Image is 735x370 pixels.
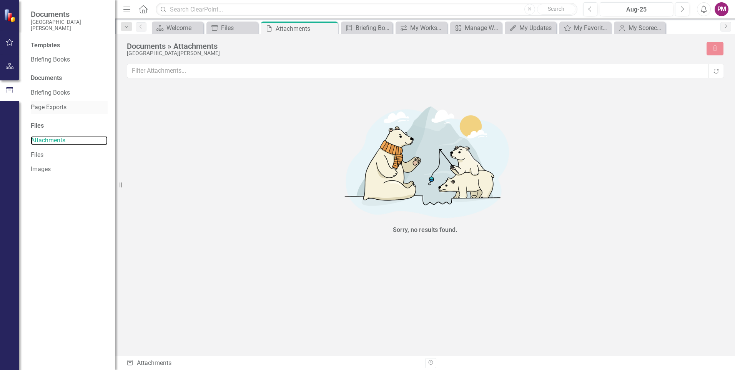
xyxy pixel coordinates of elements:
[31,55,108,64] a: Briefing Books
[154,23,201,33] a: Welcome
[126,359,419,368] div: Attachments
[397,23,445,33] a: My Workspace
[465,23,500,33] div: Manage Workspaces
[276,24,336,33] div: Attachments
[616,23,663,33] a: My Scorecard
[548,6,564,12] span: Search
[31,19,108,32] small: [GEOGRAPHIC_DATA][PERSON_NAME]
[629,23,663,33] div: My Scorecard
[208,23,256,33] a: Files
[356,23,391,33] div: Briefing Books
[561,23,609,33] a: My Favorites
[127,64,709,78] input: Filter Attachments...
[310,98,540,224] img: No results found
[221,23,256,33] div: Files
[31,88,108,97] a: Briefing Books
[507,23,554,33] a: My Updates
[31,41,108,50] div: Templates
[127,42,699,50] div: Documents » Attachments
[31,10,108,19] span: Documents
[519,23,554,33] div: My Updates
[31,122,108,130] div: Files
[600,2,673,16] button: Aug-25
[715,2,728,16] button: PM
[31,103,108,112] a: Page Exports
[343,23,391,33] a: Briefing Books
[602,5,670,14] div: Aug-25
[452,23,500,33] a: Manage Workspaces
[31,165,108,174] a: Images
[410,23,445,33] div: My Workspace
[574,23,609,33] div: My Favorites
[31,151,108,160] a: Files
[393,226,457,235] div: Sorry, no results found.
[537,4,575,15] button: Search
[4,8,17,22] img: ClearPoint Strategy
[31,136,108,145] a: Attachments
[166,23,201,33] div: Welcome
[156,3,577,16] input: Search ClearPoint...
[31,74,108,83] div: Documents
[127,50,699,56] div: [GEOGRAPHIC_DATA][PERSON_NAME]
